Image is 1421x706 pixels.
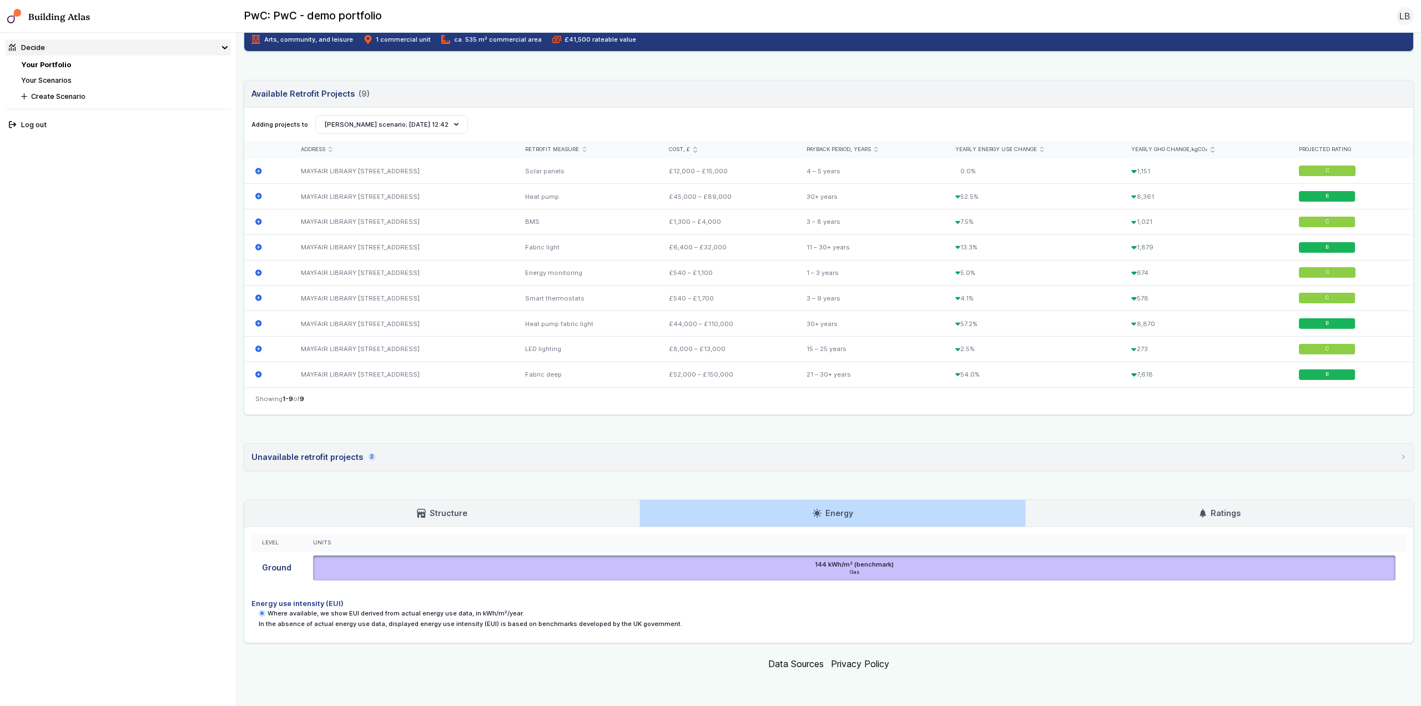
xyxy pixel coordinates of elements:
[290,184,515,209] div: MAYFAIR LIBRARY [STREET_ADDRESS]
[259,619,1406,628] p: In the absence of actual energy use data, displayed energy use intensity (EUI) is based on benchm...
[290,234,515,260] div: MAYFAIR LIBRARY [STREET_ADDRESS]
[6,117,231,133] button: Log out
[515,159,658,184] div: Solar panels
[658,209,796,235] div: £1,300 – £4,000
[1396,7,1414,25] button: LB
[515,209,658,235] div: BMS
[1326,371,1329,378] span: B
[251,598,1406,609] h4: Energy use intensity (EUI)
[290,159,515,184] div: MAYFAIR LIBRARY [STREET_ADDRESS]
[1326,193,1329,200] span: B
[944,260,1121,286] div: 5.0%
[795,209,944,235] div: 3 – 8 years
[6,39,231,56] summary: Decide
[515,362,658,387] div: Fabric deep
[7,9,22,23] img: main-0bbd2752.svg
[1399,9,1410,23] span: LB
[313,539,1395,547] div: Units
[795,336,944,362] div: 15 – 25 years
[944,336,1121,362] div: 2.5%
[515,260,658,286] div: Energy monitoring
[658,260,796,286] div: £540 – £1,100
[658,286,796,311] div: £540 – £1,700
[316,569,1392,576] span: Gas
[658,311,796,337] div: £44,000 – £110,000
[1326,320,1329,327] span: B
[259,609,1406,618] p: Where available, we show EUI derived from actual energy use data, in kWh/m²/year.
[515,336,658,362] div: LED lighting
[1191,146,1207,152] span: kgCO₂
[1121,159,1288,184] div: 1,151
[1121,286,1288,311] div: 578
[251,451,375,463] div: Unavailable retrofit projects
[283,395,293,403] span: 1-9
[300,395,304,403] span: 9
[244,387,1413,414] nav: Table navigation
[290,362,515,387] div: MAYFAIR LIBRARY [STREET_ADDRESS]
[525,146,579,153] span: Retrofit measure
[1325,269,1329,277] span: C
[1121,184,1288,209] div: 8,361
[658,362,796,387] div: £52,000 – £150,000
[21,76,72,84] a: Your Scenarios
[290,286,515,311] div: MAYFAIR LIBRARY [STREET_ADDRESS]
[1325,218,1329,226] span: C
[1325,346,1329,353] span: C
[795,234,944,260] div: 11 – 30+ years
[244,500,639,527] a: Structure
[795,184,944,209] div: 30+ years
[251,88,369,100] h3: Available Retrofit Projects
[768,658,824,669] a: Data Sources
[1026,500,1413,527] a: Ratings
[795,286,944,311] div: 3 – 9 years
[301,146,325,153] span: Address
[262,539,291,547] div: Level
[369,453,375,460] span: 2
[1131,146,1207,153] span: Yearly GHG change,
[944,159,1121,184] div: 0.0%
[669,146,690,153] span: Cost, £
[1121,336,1288,362] div: 273
[251,35,352,44] span: Arts, community, and leisure
[251,120,308,129] span: Adding projects to
[18,88,231,104] button: Create Scenario
[9,42,45,53] div: Decide
[658,184,796,209] div: £45,000 – £89,000
[244,9,382,23] h2: PwC: PwC - demo portfolio
[1198,507,1241,519] h3: Ratings
[944,362,1121,387] div: 54.0%
[815,560,894,569] h6: 144 kWh/m² (benchmark)
[1121,209,1288,235] div: 1,021
[944,311,1121,337] div: 57.2%
[831,658,889,669] a: Privacy Policy
[1121,234,1288,260] div: 1,879
[290,260,515,286] div: MAYFAIR LIBRARY [STREET_ADDRESS]
[441,35,541,44] span: ca. 535 m² commercial area
[417,507,467,519] h3: Structure
[315,115,468,134] button: [PERSON_NAME] scenario; [DATE] 12:42
[251,552,302,584] div: Ground
[1299,146,1403,153] div: Projected rating
[955,146,1037,153] span: Yearly energy use change
[658,336,796,362] div: £8,000 – £13,000
[1121,362,1288,387] div: 7,618
[290,209,515,235] div: MAYFAIR LIBRARY [STREET_ADDRESS]
[658,234,796,260] div: £6,400 – £32,000
[290,311,515,337] div: MAYFAIR LIBRARY [STREET_ADDRESS]
[515,234,658,260] div: Fabric light
[1121,311,1288,337] div: 8,870
[795,159,944,184] div: 4 – 5 years
[244,444,1413,470] summary: Unavailable retrofit projects2
[515,311,658,337] div: Heat pump fabric light
[944,286,1121,311] div: 4.1%
[1121,260,1288,286] div: 674
[552,35,636,44] span: £41,500 rateable value
[515,184,658,209] div: Heat pump
[944,184,1121,209] div: 52.5%
[515,286,658,311] div: Smart thermostats
[813,507,853,519] h3: Energy
[364,35,431,44] span: 1 commercial unit
[807,146,871,153] span: Payback period, years
[255,394,304,403] span: Showing of
[658,159,796,184] div: £12,000 – £15,000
